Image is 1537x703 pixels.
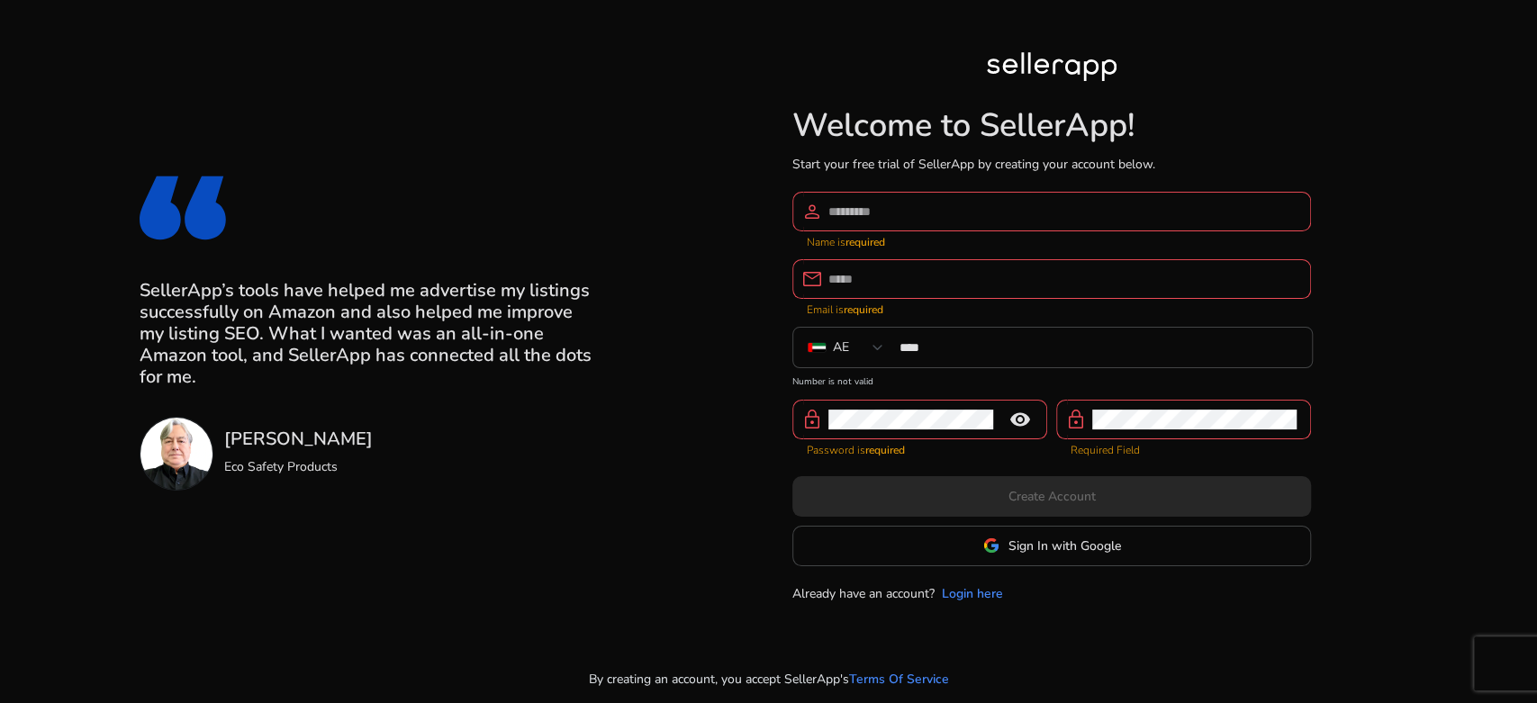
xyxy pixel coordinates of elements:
[224,457,373,476] p: Eco Safety Products
[807,439,1033,458] mat-error: Password is
[849,670,949,689] a: Terms Of Service
[999,409,1042,430] mat-icon: remove_red_eye
[865,443,905,457] strong: required
[792,370,1311,389] mat-error: Number is not valid
[1008,536,1121,555] span: Sign In with Google
[224,428,373,450] h3: [PERSON_NAME]
[807,299,1297,318] mat-error: Email is
[792,155,1311,174] p: Start your free trial of SellerApp by creating your account below.
[845,235,885,249] strong: required
[1065,409,1087,430] span: lock
[140,280,601,388] h3: SellerApp’s tools have helped me advertise my listings successfully on Amazon and also helped me ...
[801,409,823,430] span: lock
[792,106,1311,145] h1: Welcome to SellerApp!
[983,537,999,554] img: google-logo.svg
[844,302,883,317] strong: required
[792,526,1311,566] button: Sign In with Google
[792,584,935,603] p: Already have an account?
[833,338,849,357] div: AE
[807,231,1297,250] mat-error: Name is
[801,268,823,290] span: email
[942,584,1003,603] a: Login here
[801,201,823,222] span: person
[1071,439,1297,458] mat-error: Required Field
